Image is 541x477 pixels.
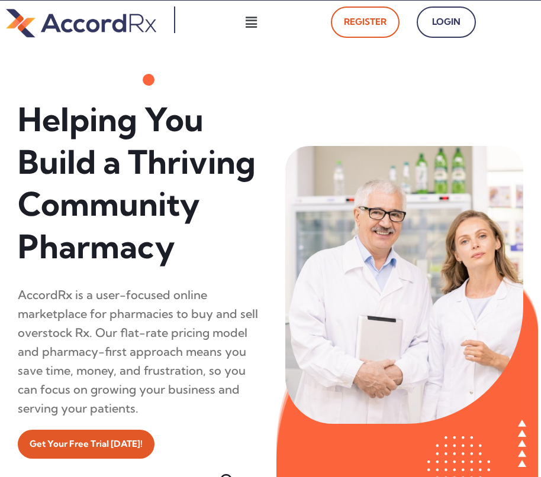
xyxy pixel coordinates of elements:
span: Login [430,14,463,31]
a: Login [417,7,476,38]
div: AccordRx is a user-focused online marketplace for pharmacies to buy and sell overstock Rx. Our fl... [18,285,262,418]
a: Register [331,7,400,38]
span: Register [344,14,387,31]
a: Get Your Free Trial [DATE]! [18,430,154,459]
h1: Helping You Build a Thriving Community Pharmacy [18,99,262,268]
img: default-logo [6,7,156,40]
span: Get Your Free Trial [DATE]! [30,436,143,453]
